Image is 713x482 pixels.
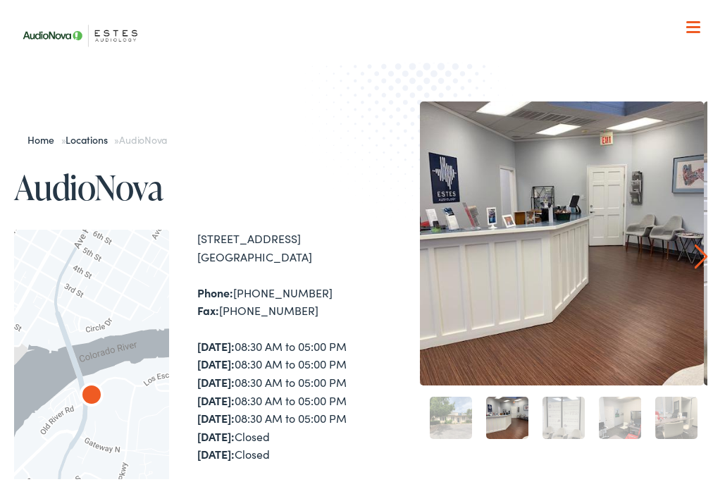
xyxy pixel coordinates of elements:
[599,394,641,436] a: 4
[197,335,235,351] strong: [DATE]:
[197,443,235,459] strong: [DATE]:
[694,241,707,266] a: Next
[197,390,235,405] strong: [DATE]:
[25,56,707,100] a: What We Offer
[197,299,219,315] strong: Fax:
[119,130,167,144] span: AudioNova
[75,377,108,411] div: AudioNova
[486,394,528,436] a: 2
[197,426,235,441] strong: [DATE]:
[66,130,114,144] a: Locations
[430,394,472,436] a: 1
[197,353,235,369] strong: [DATE]:
[27,130,61,144] a: Home
[197,281,361,317] div: [PHONE_NUMBER] [PHONE_NUMBER]
[420,241,433,266] a: Prev
[197,407,235,423] strong: [DATE]:
[655,394,697,436] a: 5
[197,282,233,297] strong: Phone:
[14,166,361,203] h1: AudioNova
[197,227,361,263] div: [STREET_ADDRESS] [GEOGRAPHIC_DATA]
[27,130,167,144] span: » »
[542,394,585,436] a: 3
[197,335,361,461] div: 08:30 AM to 05:00 PM 08:30 AM to 05:00 PM 08:30 AM to 05:00 PM 08:30 AM to 05:00 PM 08:30 AM to 0...
[197,371,235,387] strong: [DATE]:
